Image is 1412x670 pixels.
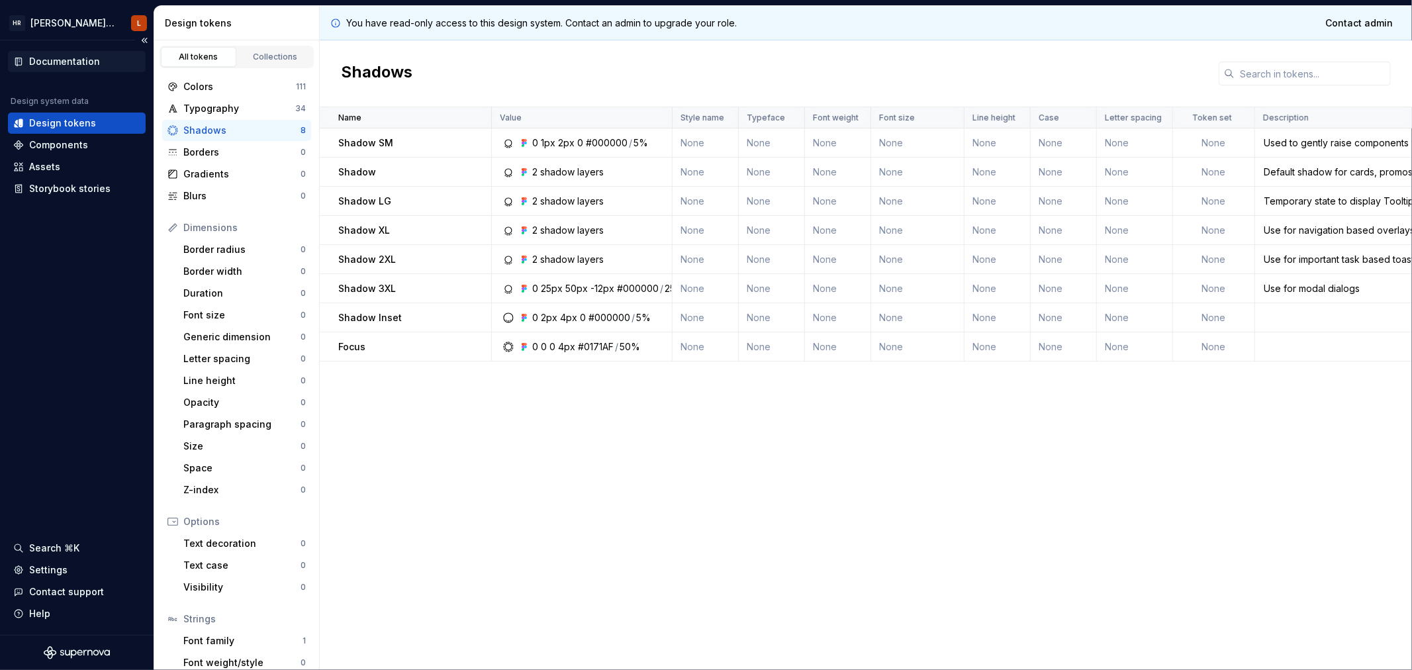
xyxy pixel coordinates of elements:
a: Typography34 [162,98,311,119]
div: L [137,18,141,28]
a: Z-index0 [178,479,311,501]
div: 2 shadow layers [532,195,604,208]
td: None [805,128,871,158]
div: Border radius [183,243,301,256]
div: 0 [301,191,306,201]
div: 0 [532,282,538,295]
div: Generic dimension [183,330,301,344]
div: Typography [183,102,295,115]
div: Blurs [183,189,301,203]
p: Font weight [813,113,859,123]
div: 0 [301,310,306,320]
td: None [805,303,871,332]
div: [PERSON_NAME] UI Toolkit (HUT) [30,17,115,30]
a: Paragraph spacing0 [178,414,311,435]
td: None [805,187,871,216]
div: Assets [29,160,60,173]
div: Contact support [29,585,104,598]
div: Strings [183,612,306,626]
div: Components [29,138,88,152]
td: None [673,158,739,187]
p: Case [1039,113,1059,123]
p: Focus [338,340,365,354]
a: Documentation [8,51,146,72]
td: None [805,158,871,187]
div: 0 [532,136,538,150]
div: 1px [541,136,555,150]
div: 0 [301,582,306,593]
p: Token set [1193,113,1233,123]
div: Duration [183,287,301,300]
div: Size [183,440,301,453]
div: 0 [301,463,306,473]
div: 5% [634,136,648,150]
a: Colors111 [162,76,311,97]
a: Font size0 [178,305,311,326]
td: None [673,187,739,216]
a: Borders0 [162,142,311,163]
div: Documentation [29,55,100,68]
td: None [965,303,1031,332]
p: Shadow LG [338,195,391,208]
td: None [965,245,1031,274]
td: None [871,303,965,332]
div: 0 [301,332,306,342]
div: / [632,311,635,324]
a: Text case0 [178,555,311,576]
div: Font weight/style [183,656,301,669]
div: -12px [590,282,614,295]
a: Opacity0 [178,392,311,413]
td: None [673,245,739,274]
p: Shadow XL [338,224,390,237]
td: None [871,128,965,158]
div: Design tokens [29,117,96,130]
a: Components [8,134,146,156]
div: 0 [301,266,306,277]
a: Assets [8,156,146,177]
div: Colors [183,80,296,93]
td: None [1031,187,1097,216]
div: 2px [558,136,575,150]
a: Font family1 [178,630,311,651]
div: #000000 [588,311,630,324]
a: Space0 [178,457,311,479]
div: 50px [565,282,588,295]
td: None [739,187,805,216]
td: None [805,245,871,274]
div: Search ⌘K [29,542,79,555]
div: Design tokens [165,17,314,30]
td: None [1097,332,1173,361]
span: Contact admin [1325,17,1393,30]
div: / [615,340,618,354]
button: Search ⌘K [8,538,146,559]
td: None [1031,128,1097,158]
div: 0 [301,538,306,549]
div: 2 shadow layers [532,253,604,266]
td: None [739,216,805,245]
td: None [1173,187,1255,216]
p: Line height [972,113,1015,123]
div: Visibility [183,581,301,594]
div: HR [9,15,25,31]
td: None [1031,303,1097,332]
a: Design tokens [8,113,146,134]
a: Size0 [178,436,311,457]
p: Typeface [747,113,785,123]
div: #000000 [586,136,628,150]
div: Text case [183,559,301,572]
div: 0 [532,340,538,354]
a: Shadows8 [162,120,311,141]
div: 8 [301,125,306,136]
td: None [871,187,965,216]
div: Help [29,607,50,620]
div: / [629,136,632,150]
div: 0 [301,375,306,386]
button: Contact support [8,581,146,602]
div: 50% [620,340,640,354]
p: Shadow Inset [338,311,402,324]
p: Font size [879,113,915,123]
td: None [673,216,739,245]
p: You have read-only access to this design system. Contact an admin to upgrade your role. [346,17,737,30]
td: None [1031,245,1097,274]
td: None [965,274,1031,303]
